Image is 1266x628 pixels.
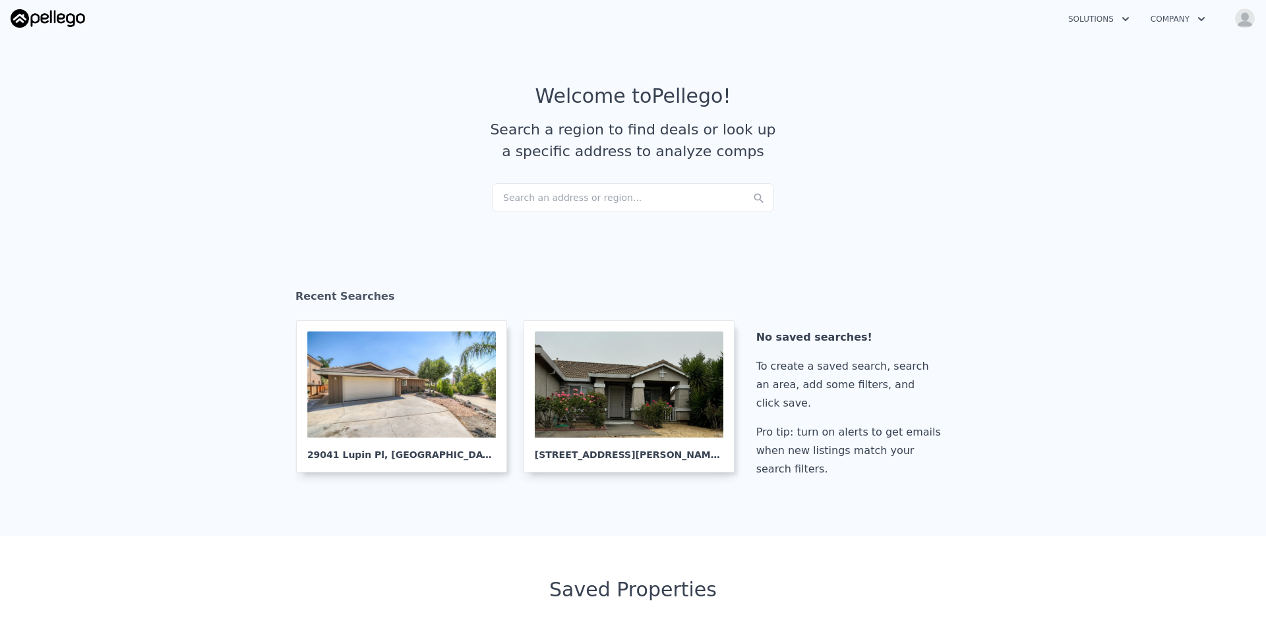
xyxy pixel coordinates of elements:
div: Welcome to Pellego ! [535,84,731,108]
button: Solutions [1058,7,1140,31]
div: 29041 Lupin Pl , [GEOGRAPHIC_DATA] [307,438,496,461]
a: 29041 Lupin Pl, [GEOGRAPHIC_DATA] [296,320,518,472]
div: Recent Searches [295,278,971,320]
img: avatar [1234,8,1255,29]
div: Search a region to find deals or look up a specific address to analyze comps [485,119,781,162]
div: To create a saved search, search an area, add some filters, and click save. [756,357,946,413]
div: Search an address or region... [492,183,774,212]
button: Company [1140,7,1216,31]
div: Pro tip: turn on alerts to get emails when new listings match your search filters. [756,423,946,478]
img: Pellego [11,9,85,28]
div: [STREET_ADDRESS][PERSON_NAME] , Vallejo [535,438,723,461]
div: No saved searches! [756,328,946,347]
div: Saved Properties [295,578,971,602]
a: [STREET_ADDRESS][PERSON_NAME], Vallejo [524,320,745,472]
